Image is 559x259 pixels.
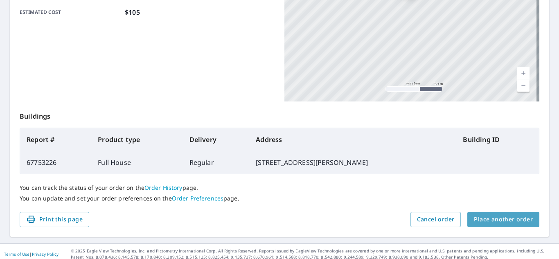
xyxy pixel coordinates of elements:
[517,79,530,92] a: Current Level 17, Zoom Out
[467,212,539,227] button: Place another order
[91,128,183,151] th: Product type
[474,214,533,225] span: Place another order
[20,101,539,128] p: Buildings
[20,212,89,227] button: Print this page
[410,212,461,227] button: Cancel order
[144,184,183,191] a: Order History
[91,151,183,174] td: Full House
[20,151,91,174] td: 67753226
[20,184,539,191] p: You can track the status of your order on the page.
[4,251,29,257] a: Terms of Use
[20,7,122,17] p: Estimated cost
[20,195,539,202] p: You can update and set your order preferences on the page.
[183,151,250,174] td: Regular
[172,194,223,202] a: Order Preferences
[456,128,539,151] th: Building ID
[26,214,83,225] span: Print this page
[183,128,250,151] th: Delivery
[249,128,456,151] th: Address
[125,7,140,17] p: $105
[20,128,91,151] th: Report #
[4,252,59,257] p: |
[32,251,59,257] a: Privacy Policy
[417,214,455,225] span: Cancel order
[517,67,530,79] a: Current Level 17, Zoom In
[249,151,456,174] td: [STREET_ADDRESS][PERSON_NAME]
